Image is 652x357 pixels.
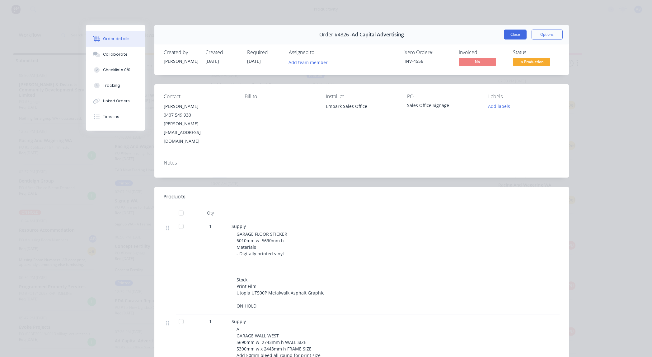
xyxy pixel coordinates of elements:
span: Supply [232,223,246,229]
div: Created [205,49,240,55]
span: [DATE] [247,58,261,64]
div: Checklists 0/0 [103,67,130,73]
div: Order details [103,36,129,42]
div: Tracking [103,83,120,88]
div: Contact [164,94,235,100]
div: Assigned to [289,49,351,55]
span: GARAGE FLOOR STICKER 6010mm w 5690mm h Materials - Digitally printed vinyl Stock Print Film Utopi... [237,231,324,309]
span: 1 [209,223,212,229]
div: Sales Office Signage [407,102,478,111]
div: PO [407,94,478,100]
button: Add labels [485,102,514,110]
div: Embark Sales Office [326,102,397,111]
span: No [459,58,496,66]
button: Timeline [86,109,145,124]
div: Required [247,49,281,55]
button: Checklists 0/0 [86,62,145,78]
button: Linked Orders [86,93,145,109]
div: Linked Orders [103,98,130,104]
button: Order details [86,31,145,47]
div: [PERSON_NAME] [164,58,198,64]
div: [PERSON_NAME][EMAIL_ADDRESS][DOMAIN_NAME] [164,119,235,146]
span: Order #4826 - [319,32,352,38]
div: Xero Order # [405,49,451,55]
div: [PERSON_NAME]0407 549 930[PERSON_NAME][EMAIL_ADDRESS][DOMAIN_NAME] [164,102,235,146]
div: Qty [192,207,229,219]
button: Add team member [289,58,331,66]
div: Labels [488,94,560,100]
button: In Production [513,58,550,67]
button: Add team member [285,58,331,66]
div: Invoiced [459,49,505,55]
div: Embark Sales Office [326,102,397,122]
div: INV-4556 [405,58,451,64]
div: Products [164,193,185,201]
div: [PERSON_NAME] [164,102,235,111]
button: Tracking [86,78,145,93]
span: Supply [232,318,246,324]
div: Notes [164,160,560,166]
button: Options [532,30,563,39]
button: Collaborate [86,47,145,62]
div: Created by [164,49,198,55]
button: Close [504,30,527,39]
span: Ad Capital Advertising [352,32,404,38]
span: In Production [513,58,550,66]
div: Install at [326,94,397,100]
span: [DATE] [205,58,219,64]
div: 0407 549 930 [164,111,235,119]
span: 1 [209,318,212,325]
div: Bill to [245,94,316,100]
div: Collaborate [103,52,128,57]
div: Status [513,49,560,55]
div: Timeline [103,114,120,119]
